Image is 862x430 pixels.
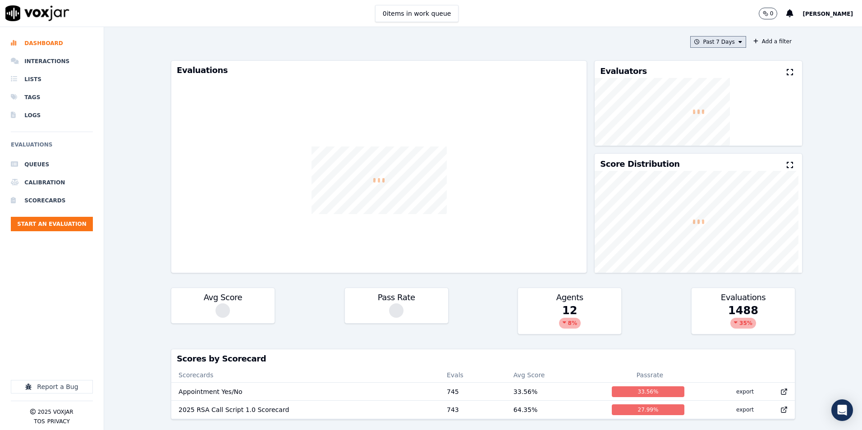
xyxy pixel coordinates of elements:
th: Passrate [605,368,695,383]
button: Add a filter [750,36,795,47]
p: 0 [770,10,774,17]
h3: Evaluators [600,67,646,75]
a: Tags [11,88,93,106]
button: TOS [34,418,45,425]
div: Open Intercom Messenger [831,399,853,421]
p: 2025 Voxjar [37,408,73,416]
a: Calibration [11,174,93,192]
h3: Pass Rate [350,293,443,302]
h3: Score Distribution [600,160,679,168]
th: Scorecards [171,368,440,383]
td: 743 [440,401,506,419]
a: Interactions [11,52,93,70]
button: 0items in work queue [375,5,459,22]
div: 35 % [730,318,756,329]
h3: Agents [523,293,616,302]
button: 0 [759,8,778,19]
td: 2025 RSA Call Script 1.0 Scorecard [171,401,440,419]
h3: Avg Score [177,293,269,302]
button: Past 7 Days [690,36,746,48]
button: export [729,403,761,417]
div: 8 % [559,318,581,329]
a: Logs [11,106,93,124]
h6: Evaluations [11,139,93,156]
div: 27.99 % [612,404,684,415]
h3: Scores by Scorecard [177,355,789,363]
td: 64.35 % [506,401,605,419]
h3: Evaluations [177,66,581,74]
button: 0 [759,8,787,19]
img: voxjar logo [5,5,69,21]
button: Privacy [47,418,70,425]
a: Queues [11,156,93,174]
h3: Evaluations [697,293,789,302]
button: Start an Evaluation [11,217,93,231]
button: export [729,384,761,399]
td: Appointment Yes/No [171,383,440,401]
div: 1488 [692,303,795,334]
td: 745 [440,383,506,401]
div: 33.56 % [612,386,684,397]
a: Scorecards [11,192,93,210]
th: Avg Score [506,368,605,383]
div: 12 [518,303,621,334]
a: Dashboard [11,34,93,52]
button: [PERSON_NAME] [802,8,862,19]
span: [PERSON_NAME] [802,11,853,17]
td: 33.56 % [506,383,605,401]
a: Lists [11,70,93,88]
button: Report a Bug [11,380,93,393]
th: Evals [440,368,506,383]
